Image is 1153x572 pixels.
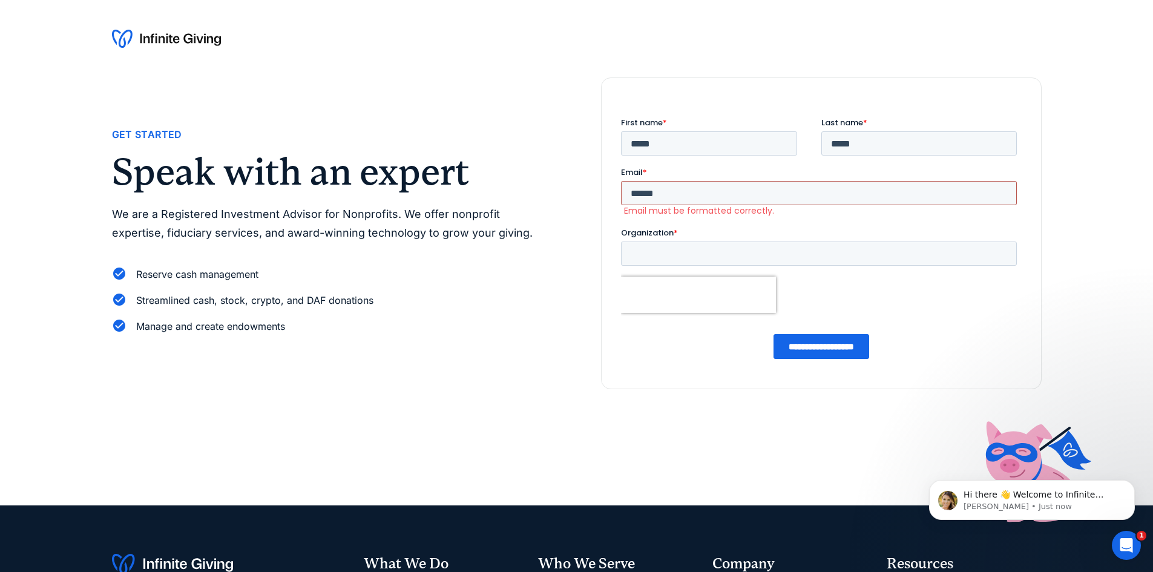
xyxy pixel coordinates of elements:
[1112,531,1141,560] iframe: Intercom live chat
[1137,531,1146,541] span: 1
[136,266,258,283] div: Reserve cash management
[112,205,553,242] p: We are a Registered Investment Advisor for Nonprofits. We offer nonprofit expertise, fiduciary se...
[136,292,373,309] div: Streamlined cash, stock, crypto, and DAF donations
[136,318,285,335] div: Manage and create endowments
[112,153,553,191] h2: Speak with an expert
[911,455,1153,539] iframe: Intercom notifications message
[112,127,182,143] div: Get Started
[621,117,1022,369] iframe: Form 0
